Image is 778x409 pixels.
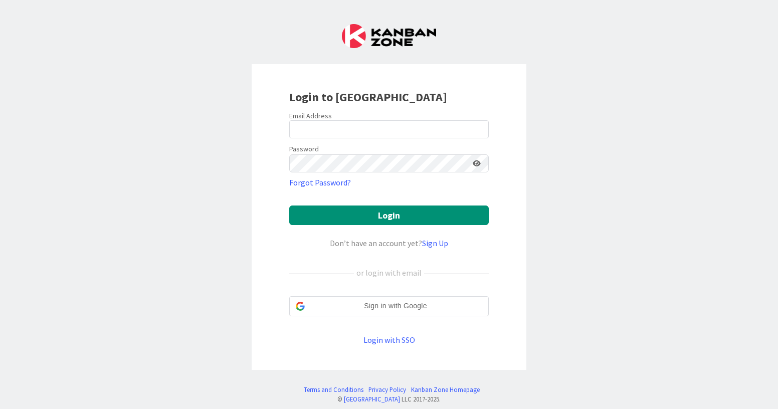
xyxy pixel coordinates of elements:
[299,394,480,404] div: © LLC 2017- 2025 .
[354,267,424,279] div: or login with email
[289,237,489,249] div: Don’t have an account yet?
[342,24,436,48] img: Kanban Zone
[368,385,406,394] a: Privacy Policy
[344,395,400,403] a: [GEOGRAPHIC_DATA]
[304,385,363,394] a: Terms and Conditions
[289,296,489,316] div: Sign in with Google
[289,144,319,154] label: Password
[289,111,332,120] label: Email Address
[309,301,482,311] span: Sign in with Google
[422,238,448,248] a: Sign Up
[289,206,489,225] button: Login
[289,89,447,105] b: Login to [GEOGRAPHIC_DATA]
[289,176,351,188] a: Forgot Password?
[411,385,480,394] a: Kanban Zone Homepage
[363,335,415,345] a: Login with SSO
